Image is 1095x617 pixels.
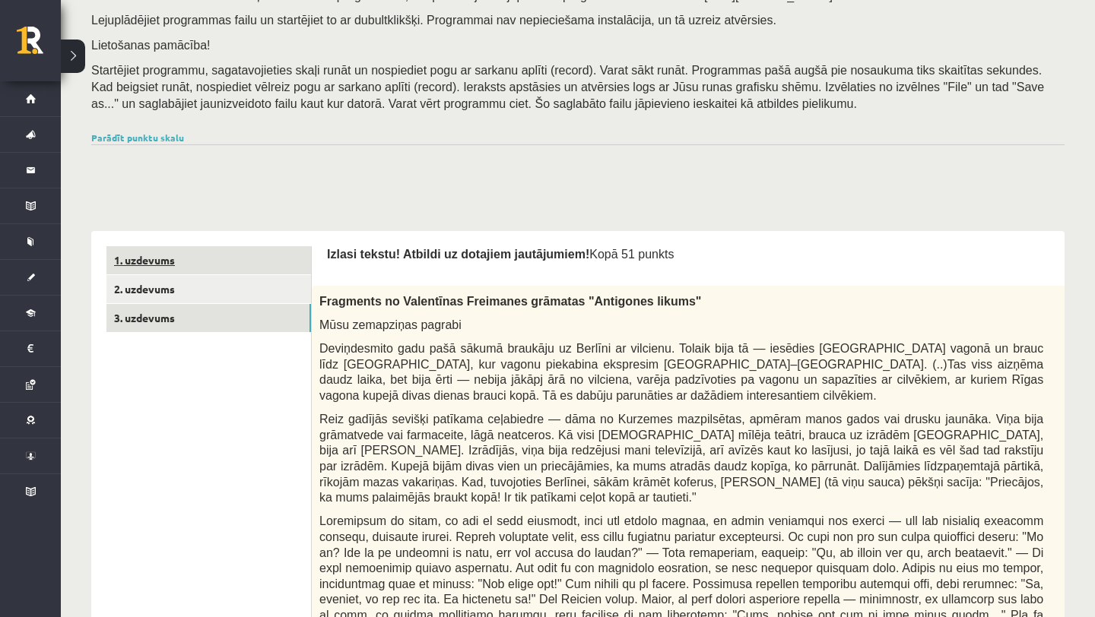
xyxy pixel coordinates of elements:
[106,304,311,332] a: 3. uzdevums
[15,15,783,31] body: Bagātinātā teksta redaktors, wiswyg-editor-user-answer-47434058211360
[91,14,776,27] span: Lejuplādējiet programmas failu un startējiet to ar dubultklikšķi. Programmai nav nepieciešama ins...
[15,15,783,31] body: Bagātinātā teksta redaktors, wiswyg-editor-user-answer-47433896093280
[17,27,61,65] a: Rīgas 1. Tālmācības vidusskola
[106,275,311,303] a: 2. uzdevums
[91,39,211,52] span: Lietošanas pamācība!
[15,15,783,316] body: Bagātinātā teksta redaktors, wiswyg-editor-user-answer-47433877040540
[589,248,674,261] span: Kopā 51 punkts
[327,248,589,261] span: Izlasi tekstu! Atbildi uz dotajiem jautājumiem!
[319,413,1043,504] span: Reiz gadījās sevišķi patīkama ceļabiedre — dāma no Kurzemes mazpilsētas, apmēram manos gados vai ...
[106,246,311,274] a: 1. uzdevums
[319,342,1043,402] span: Deviņdesmito gadu pašā sākumā braukāju uz Berlīni ar vilcienu. Tolaik bija tā — iesēdies [GEOGRAP...
[319,318,462,331] span: Mūsu zemapziņas pagrabi
[319,295,701,308] span: Fragments no Valentīnas Freimanes grāmatas "Antigones likums"
[15,15,783,62] body: Bagātinātā teksta redaktors, wiswyg-editor-user-answer-47433921838100
[91,64,1044,110] span: Startējiet programmu, sagatavojieties skaļi runāt un nospiediet pogu ar sarkanu aplīti (record). ...
[15,15,783,31] body: Bagātinātā teksta redaktors, wiswyg-editor-user-answer-47433916726300
[91,131,184,144] a: Parādīt punktu skalu
[15,15,783,133] body: Bagātinātā teksta redaktors, wiswyg-editor-user-answer-47433914676540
